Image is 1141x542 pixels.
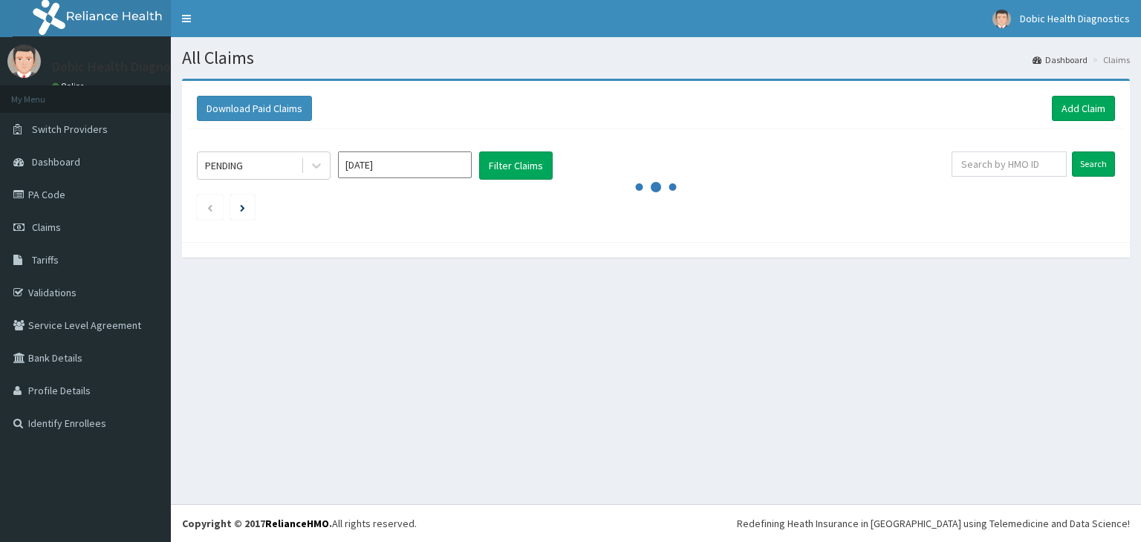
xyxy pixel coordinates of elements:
[52,81,88,91] a: Online
[32,123,108,136] span: Switch Providers
[952,151,1067,177] input: Search by HMO ID
[634,165,678,209] svg: audio-loading
[265,517,329,530] a: RelianceHMO
[1033,53,1088,66] a: Dashboard
[1089,53,1130,66] li: Claims
[1072,151,1115,177] input: Search
[737,516,1130,531] div: Redefining Heath Insurance in [GEOGRAPHIC_DATA] using Telemedicine and Data Science!
[207,200,213,214] a: Previous page
[205,158,243,173] div: PENDING
[182,517,332,530] strong: Copyright © 2017 .
[171,504,1141,542] footer: All rights reserved.
[32,155,80,169] span: Dashboard
[1052,96,1115,121] a: Add Claim
[240,200,245,214] a: Next page
[338,151,472,178] input: Select Month and Year
[182,48,1130,68] h1: All Claims
[992,10,1011,28] img: User Image
[32,221,61,234] span: Claims
[479,151,553,180] button: Filter Claims
[52,60,198,74] p: Dobic Health Diagnostics
[7,45,41,78] img: User Image
[32,253,59,267] span: Tariffs
[197,96,312,121] button: Download Paid Claims
[1020,12,1130,25] span: Dobic Health Diagnostics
